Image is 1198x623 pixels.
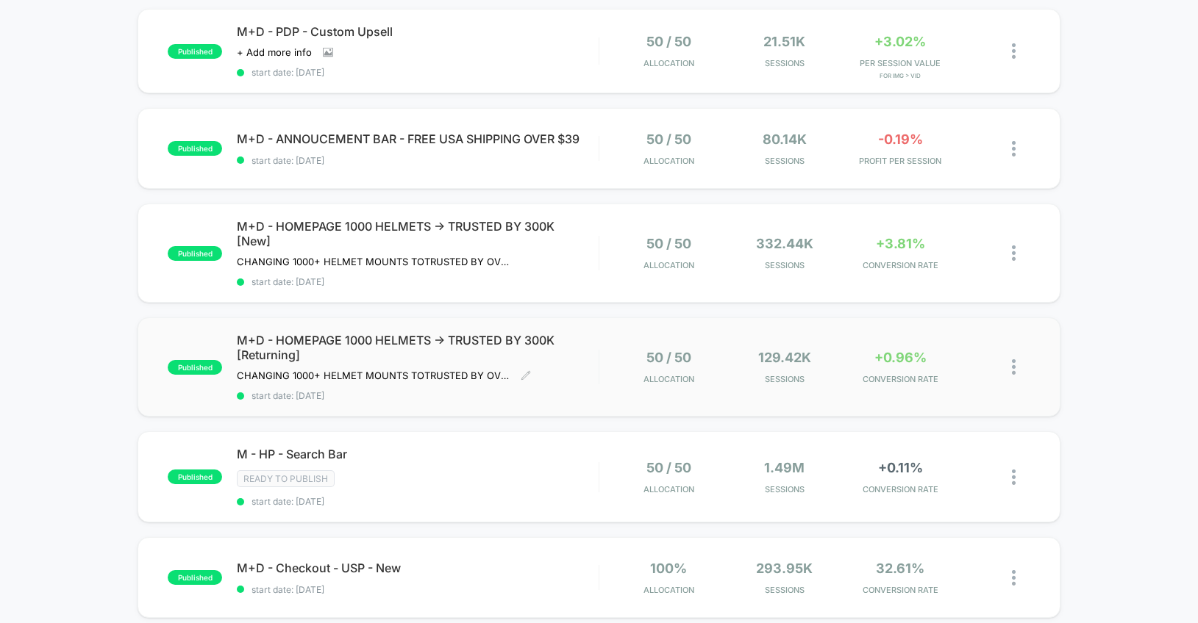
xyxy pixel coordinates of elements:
[1012,245,1016,261] img: close
[1012,43,1016,59] img: close
[730,156,839,166] span: Sessions
[168,246,222,261] span: published
[646,350,691,365] span: 50 / 50
[643,260,694,270] span: Allocation
[643,156,694,166] span: Allocation
[763,132,807,147] span: 80.14k
[764,460,805,475] span: 1.49M
[168,469,222,484] span: published
[646,236,691,251] span: 50 / 50
[874,34,926,49] span: +3.02%
[168,44,222,59] span: published
[646,132,691,147] span: 50 / 50
[730,374,839,384] span: Sessions
[237,155,598,166] span: start date: [DATE]
[237,46,312,58] span: + Add more info
[876,236,925,251] span: +3.81%
[237,67,598,78] span: start date: [DATE]
[643,484,694,494] span: Allocation
[237,276,598,287] span: start date: [DATE]
[846,58,955,68] span: PER SESSION VALUE
[763,34,805,49] span: 21.51k
[168,360,222,375] span: published
[846,72,955,79] span: for Img > vid
[1012,570,1016,586] img: close
[846,260,955,270] span: CONVERSION RATE
[846,585,955,595] span: CONVERSION RATE
[876,561,924,576] span: 32.61%
[730,58,839,68] span: Sessions
[758,350,811,365] span: 129.42k
[646,34,691,49] span: 50 / 50
[643,58,694,68] span: Allocation
[237,256,510,267] span: CHANGING 1000+ HELMET MOUNTS TOTRUSTED BY OVER 300,000 RIDERS ON HOMEPAGE DESKTOP AND MOBILE
[237,390,598,401] span: start date: [DATE]
[237,333,598,362] span: M+D - HOMEPAGE 1000 HELMETS -> TRUSTED BY 300K [Returning]
[168,141,222,156] span: published
[874,350,927,365] span: +0.96%
[237,470,335,487] span: Ready to publish
[237,132,598,146] span: M+D - ANNOUCEMENT BAR - FREE USA SHIPPING OVER $39
[730,260,839,270] span: Sessions
[1012,469,1016,485] img: close
[168,570,222,585] span: published
[846,374,955,384] span: CONVERSION RATE
[646,460,691,475] span: 50 / 50
[1012,141,1016,156] img: close
[756,236,813,251] span: 332.44k
[846,156,955,166] span: PROFIT PER SESSION
[237,24,598,39] span: M+D - PDP - Custom Upsell
[237,447,598,461] span: M - HP - Search Bar
[650,561,687,576] span: 100%
[756,561,813,576] span: 293.95k
[237,370,510,381] span: CHANGING 1000+ HELMET MOUNTS TOTRUSTED BY OVER 300,000 RIDERS ON HOMEPAGE DESKTOP AND MOBILERETUR...
[878,460,923,475] span: +0.11%
[237,496,598,507] span: start date: [DATE]
[237,219,598,248] span: M+D - HOMEPAGE 1000 HELMETS -> TRUSTED BY 300K [New]
[730,484,839,494] span: Sessions
[730,585,839,595] span: Sessions
[237,584,598,595] span: start date: [DATE]
[1012,359,1016,375] img: close
[643,585,694,595] span: Allocation
[643,374,694,384] span: Allocation
[237,561,598,575] span: M+D - Checkout - USP - New
[878,132,923,147] span: -0.19%
[846,484,955,494] span: CONVERSION RATE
